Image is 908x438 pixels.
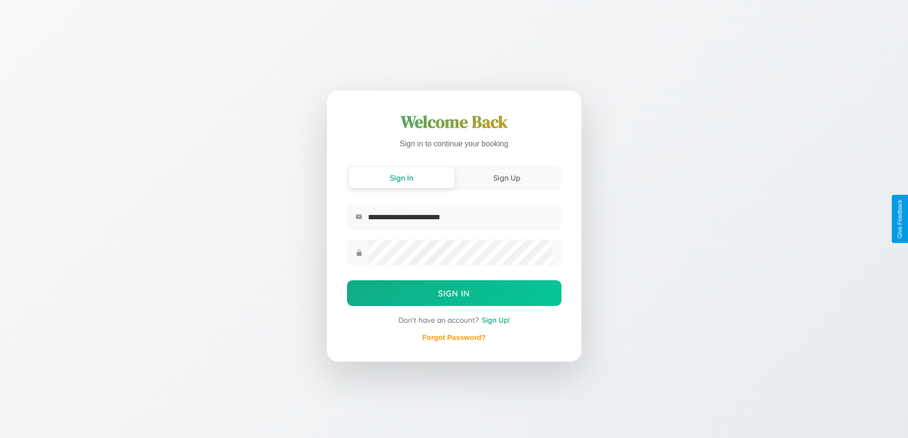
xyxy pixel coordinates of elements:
button: Sign In [347,280,561,306]
span: Sign Up! [482,316,510,325]
p: Sign in to continue your booking [347,137,561,151]
div: Give Feedback [897,200,903,238]
button: Sign Up [454,167,560,188]
button: Sign In [349,167,454,188]
div: Don't have an account? [347,316,561,325]
a: Forgot Password? [422,333,486,341]
h1: Welcome Back [347,111,561,133]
